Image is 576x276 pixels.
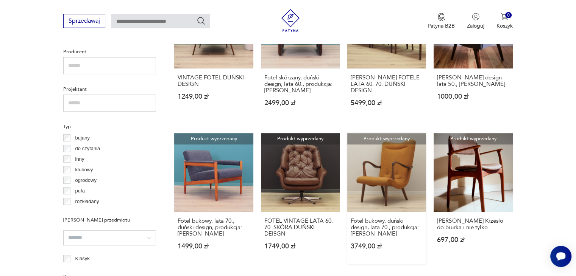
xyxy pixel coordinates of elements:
iframe: Smartsupp widget button [550,246,571,267]
button: Szukaj [197,16,206,25]
a: Sprzedawaj [63,19,105,24]
img: Patyna - sklep z meblami i dekoracjami vintage [279,9,302,32]
a: Produkt wyprzedanyFOTEL VINTAGE LATA 60. 70. SKÓRA DUŃSKI DEISGNFOTEL VINTAGE LATA 60. 70. SKÓRA ... [261,133,340,264]
p: pufa [75,187,85,195]
p: bujany [75,134,90,142]
h3: Fotel bukowy, duński design, lata 70., produkcja: [PERSON_NAME] [351,218,423,237]
p: 2499,00 zł [264,100,336,106]
p: 1000,00 zł [437,93,509,100]
p: do czytania [75,144,100,153]
p: 3749,00 zł [351,243,423,250]
p: Producent [63,48,156,56]
div: 0 [505,12,512,19]
button: Zaloguj [467,13,484,29]
h3: VINTAGE FOTEL DUŃSKI DESIGN [178,74,250,87]
p: Klasyk [75,254,90,263]
a: Produkt wyprzedanyFotel bukowy, lata 70., duński design, produkcja: DaniaFotel bukowy, lata 70., ... [174,133,253,264]
p: Zaloguj [467,22,484,29]
h3: FOTEL VINTAGE LATA 60. 70. SKÓRA DUŃSKI DEISGN [264,218,336,237]
p: Projektant [63,85,156,93]
img: Ikona medalu [437,13,445,21]
p: 1749,00 zł [264,243,336,250]
h3: [PERSON_NAME] FOTELE LATA 60. 70. DUŃSKI DESIGN [351,74,423,94]
p: rozkładany [75,197,99,206]
h3: [PERSON_NAME] design lata 50., [PERSON_NAME] [437,74,509,87]
p: klubowy [75,166,93,174]
button: 0Koszyk [496,13,513,29]
p: Patyna B2B [428,22,455,29]
h3: Fotel bukowy, lata 70., duński design, produkcja: [PERSON_NAME] [178,218,250,237]
p: 5499,00 zł [351,100,423,106]
img: Ikonka użytkownika [472,13,479,20]
h3: [PERSON_NAME] Krzesło do biurka i nie tylko [437,218,509,231]
img: Ikona koszyka [501,13,508,20]
a: Ikona medaluPatyna B2B [428,13,455,29]
p: Koszyk [496,22,513,29]
p: 1499,00 zł [178,243,250,250]
a: Produkt wyprzedanyFotel bukowy, duński design, lata 70., produkcja: DaniaFotel bukowy, duński des... [347,133,426,264]
p: 697,00 zł [437,237,509,243]
h3: Fotel skórzany, duński design, lata 60., produkcja: [PERSON_NAME] [264,74,336,94]
p: [PERSON_NAME] przedmiotu [63,216,156,224]
p: inny [75,155,84,163]
button: Patyna B2B [428,13,455,29]
p: Typ [63,122,156,131]
button: Sprzedawaj [63,14,105,28]
p: 1249,00 zł [178,93,250,100]
a: Produkt wyprzedanyEryk Buch Krzesło do biurka i nie tylko[PERSON_NAME] Krzesło do biurka i nie ty... [434,133,512,264]
p: ogrodowy [75,176,97,185]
